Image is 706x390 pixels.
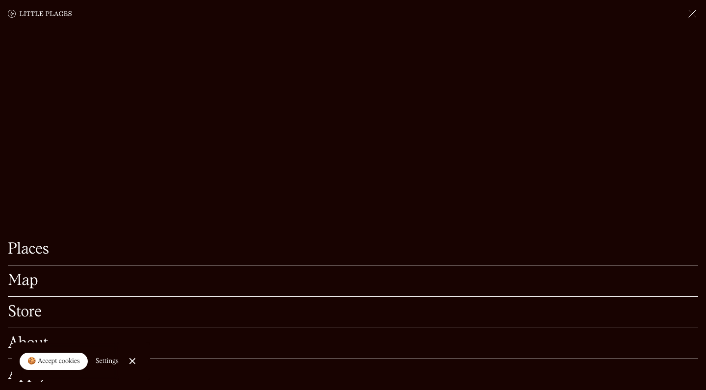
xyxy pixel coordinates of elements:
div: Settings [96,358,119,364]
div: 🍪 Accept cookies [27,357,80,366]
a: Settings [96,350,119,372]
a: Close Cookie Popup [123,351,142,371]
a: Map [8,273,698,288]
a: 🍪 Accept cookies [20,353,88,370]
a: Places [8,242,698,257]
a: About [8,336,698,351]
a: Store [8,305,698,320]
a: Apply [8,367,698,382]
